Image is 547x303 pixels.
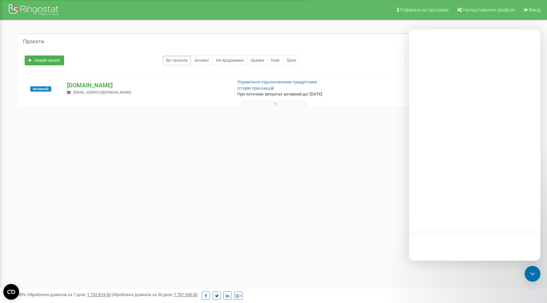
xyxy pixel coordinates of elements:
[237,79,317,84] a: Управління підключеними продуктами
[529,7,540,12] span: Вихід
[3,284,19,300] button: Open CMP widget
[237,86,274,91] a: Історія транзакцій
[23,39,44,45] h5: Проєкти
[191,55,213,65] a: Активні
[67,81,226,90] p: [DOMAIN_NAME]
[87,292,111,297] u: 1 752 874,00
[247,55,268,65] a: Архівні
[30,86,51,92] span: Активний
[174,292,197,297] u: 7 787 559,00
[112,292,197,297] span: Оброблено дзвінків за 30 днів :
[73,90,131,95] span: [EMAIL_ADDRESS][DOMAIN_NAME]
[27,292,111,297] span: Оброблено дзвінків за 7 днів :
[525,266,540,282] div: Open Intercom Messenger
[212,55,247,65] a: Не продовжені
[237,91,354,97] p: При поточних витратах активний до: [DATE]
[267,55,283,65] a: Нові
[463,7,515,12] span: Налаштування профілю
[405,55,493,65] input: Пошук
[400,7,449,12] span: Реферальна програма
[163,55,191,65] a: Всі проєкти
[25,55,64,65] a: Новий проєкт
[283,55,300,65] a: Тріал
